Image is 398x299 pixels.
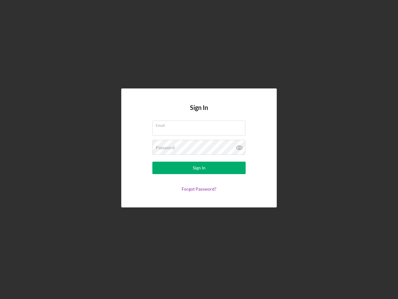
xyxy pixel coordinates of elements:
label: Email [156,121,245,128]
label: Password [156,145,175,150]
button: Sign In [152,162,246,174]
a: Forgot Password? [182,186,216,192]
h4: Sign In [190,104,208,121]
div: Sign In [193,162,206,174]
